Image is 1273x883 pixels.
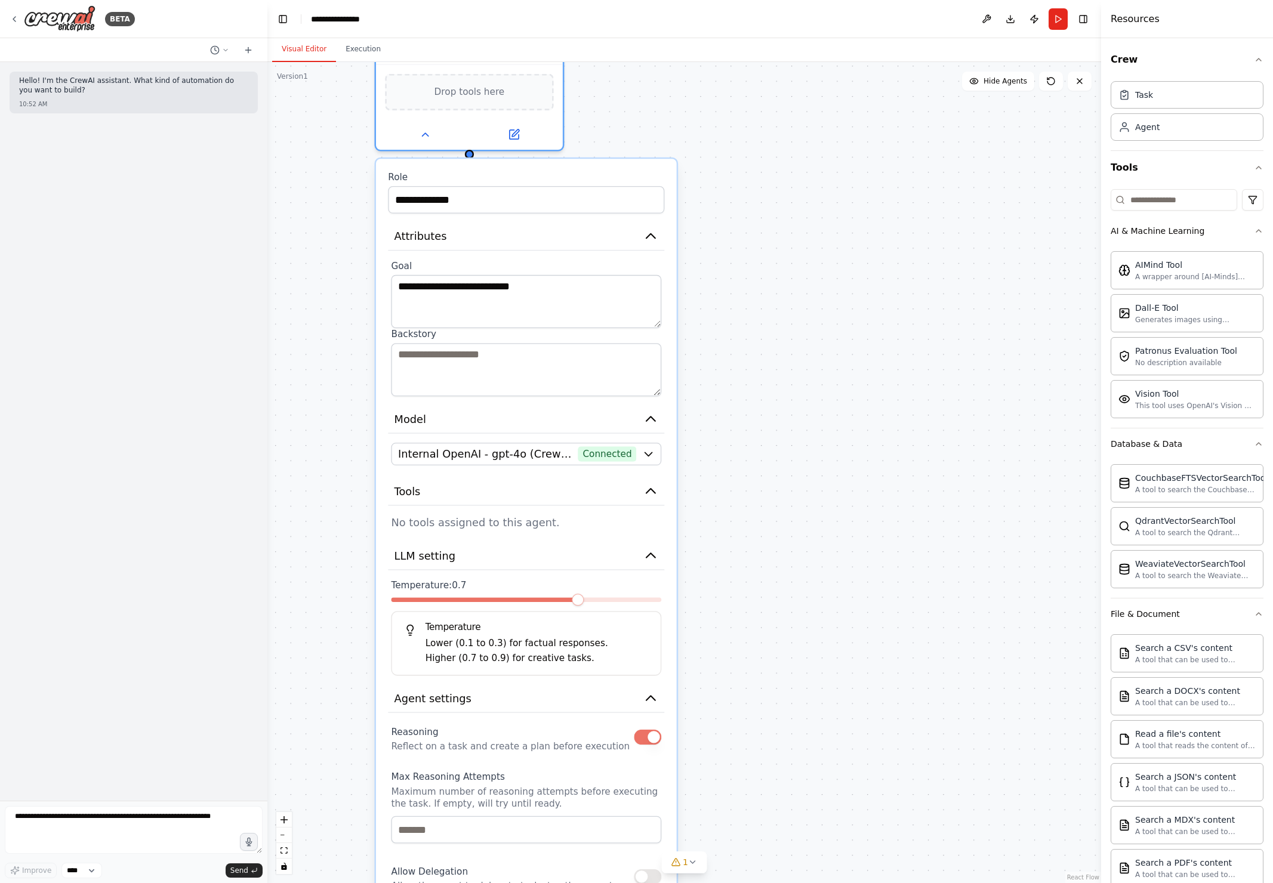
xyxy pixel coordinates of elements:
[1118,733,1130,745] img: FileReadTool
[1135,345,1237,357] div: Patronus Evaluation Tool
[1135,558,1256,570] div: WeaviateVectorSearchTool
[388,685,664,713] button: Agent settings
[1135,827,1256,836] div: A tool that can be used to semantic search a query from a MDX's content.
[394,229,447,243] span: Attributes
[394,691,471,706] span: Agent settings
[5,863,57,878] button: Improve
[240,833,258,851] button: Click to speak your automation idea
[391,866,468,877] span: Allow Delegation
[1118,350,1130,362] img: PatronusEvalTool
[1135,89,1153,101] div: Task
[1135,655,1256,665] div: A tool that can be used to semantic search a query from a CSV's content.
[1135,784,1256,794] div: A tool that can be used to semantic search a query from a JSON's content.
[277,72,308,81] div: Version 1
[226,863,263,878] button: Send
[1111,459,1263,598] div: Database & Data
[394,412,426,427] span: Model
[1135,401,1256,410] div: This tool uses OpenAI's Vision API to describe the contents of an image.
[1118,647,1130,659] img: CSVSearchTool
[1135,528,1256,538] div: A tool to search the Qdrant database for relevant information on internal documents.
[1111,43,1263,76] button: Crew
[388,171,664,183] label: Role
[398,446,572,461] span: Internal OpenAI - gpt-4o (CrewAI Sponsored OpenAI Connection)
[1111,428,1263,459] button: Database & Data
[391,260,661,271] label: Goal
[391,579,466,591] span: Temperature: 0.7
[1111,151,1263,184] button: Tools
[1135,259,1256,271] div: AIMind Tool
[24,5,95,32] img: Logo
[1118,819,1130,831] img: MDXSearchTool
[1118,264,1130,276] img: AIMindTool
[276,859,292,874] button: toggle interactivity
[1135,571,1256,581] div: A tool to search the Weaviate database for relevant information on internal documents.
[1135,472,1268,484] div: CouchbaseFTSVectorSearchTool
[1135,121,1160,133] div: Agent
[272,37,336,62] button: Visual Editor
[1118,520,1130,532] img: QdrantVectorSearchTool
[239,43,258,57] button: Start a new chat
[1135,315,1256,325] div: Generates images using OpenAI's Dall-E model.
[578,446,636,461] span: Connected
[275,11,291,27] button: Hide left sidebar
[276,828,292,843] button: zoom out
[19,76,248,95] p: Hello! I'm the CrewAI assistant. What kind of automation do you want to build?
[426,651,649,666] p: Higher (0.7 to 0.9) for creative tasks.
[1111,215,1263,246] button: AI & Machine Learning
[1135,870,1256,879] div: A tool that can be used to semantic search a query from a PDF's content.
[276,812,292,828] button: zoom in
[391,770,661,782] label: Max Reasoning Attempts
[1135,857,1256,869] div: Search a PDF's content
[1111,12,1160,26] h4: Resources
[1135,272,1256,282] div: A wrapper around [AI-Minds]([URL][DOMAIN_NAME]). Useful for when you need answers to questions fr...
[1135,685,1256,697] div: Search a DOCX's content
[1111,598,1263,629] button: File & Document
[404,621,649,633] h5: Temperature
[1118,393,1130,405] img: VisionTool
[471,125,557,144] button: Open in side panel
[276,843,292,859] button: fit view
[205,43,234,57] button: Switch to previous chat
[391,786,661,810] p: Maximum number of reasoning attempts before executing the task. If empty, will try until ready.
[391,740,630,752] p: Reflect on a task and create a plan before execution
[1135,741,1256,751] div: A tool that reads the content of a file. To use this tool, provide a 'file_path' parameter with t...
[1075,11,1092,27] button: Hide right sidebar
[1111,76,1263,150] div: Crew
[388,477,664,505] button: Tools
[391,727,438,737] span: Reasoning
[962,72,1034,91] button: Hide Agents
[391,443,661,465] button: Internal OpenAI - gpt-4o (CrewAI Sponsored OpenAI Connection)Connected
[388,406,664,434] button: Model
[1135,814,1256,826] div: Search a MDX's content
[388,542,664,570] button: LLM setting
[1135,771,1256,783] div: Search a JSON's content
[1111,608,1180,620] div: File & Document
[1118,563,1130,575] img: WeaviateVectorSearchTool
[22,866,51,875] span: Improve
[1135,728,1256,740] div: Read a file's content
[1067,874,1099,881] a: React Flow attribution
[105,12,135,26] div: BETA
[1111,438,1182,450] div: Database & Data
[1118,477,1130,489] img: CouchbaseFTSVectorSearchTool
[391,328,661,340] label: Backstory
[391,515,661,530] p: No tools assigned to this agent.
[1118,690,1130,702] img: DOCXSearchTool
[1118,307,1130,319] img: DallETool
[1135,642,1256,654] div: Search a CSV's content
[1135,515,1256,527] div: QdrantVectorSearchTool
[1135,388,1256,400] div: Vision Tool
[19,100,248,109] div: 10:52 AM
[1111,246,1263,428] div: AI & Machine Learning
[1118,776,1130,788] img: JSONSearchTool
[388,223,664,251] button: Attributes
[683,856,688,868] span: 1
[434,85,505,100] span: Drop tools here
[984,76,1027,86] span: Hide Agents
[1118,862,1130,874] img: PDFSearchTool
[1111,225,1204,237] div: AI & Machine Learning
[311,13,372,25] nav: breadcrumb
[1135,358,1237,368] div: No description available
[230,866,248,875] span: Send
[394,484,421,499] span: Tools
